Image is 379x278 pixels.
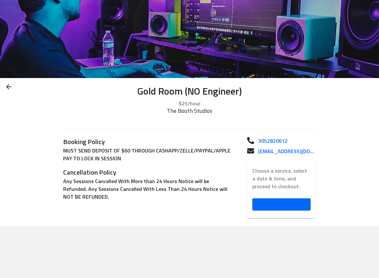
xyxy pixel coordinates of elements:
[105,108,274,115] p: The Booth Studios
[253,148,316,155] a: [EMAIL_ADDRESS][DOMAIN_NAME]
[253,137,316,145] a: 3052820612
[63,178,232,201] p: Any Sessions Cancelled With More than 24 Hours Notice will be Refunded. Any Sessions Cancelled Wi...
[258,200,305,208] span: Request Now
[63,86,316,98] p: Gold Room (NO Engineer)
[252,198,311,210] a: Request Now
[63,100,316,108] p: $25/hour
[63,137,232,147] h3: Booking Policy
[252,167,311,191] label: Choose a service, select a date & time, and proceed to checkout.
[63,147,232,163] p: MUST SEND DEPOSIT OF $60 THROUGH CASHAPP/ZELLE/PAYPAL/APPLE PAY TO LOCK IN SESSION
[63,168,232,178] h3: Cancellation Policy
